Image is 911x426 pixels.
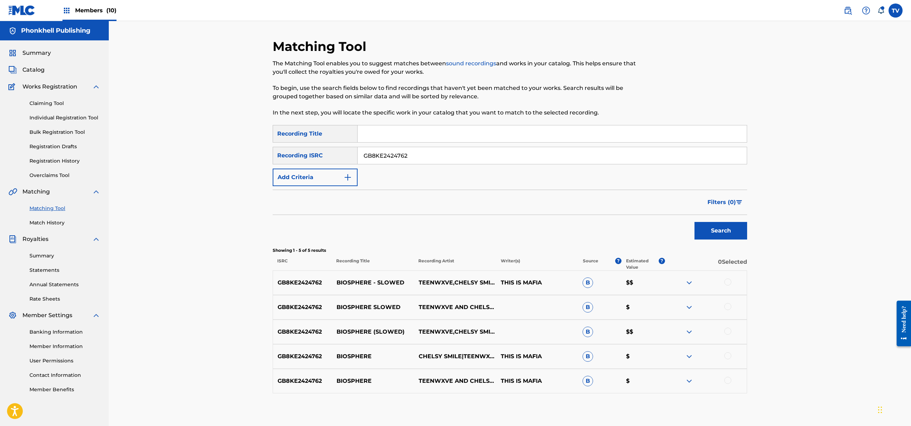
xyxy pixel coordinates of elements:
[92,83,100,91] img: expand
[92,235,100,243] img: expand
[273,258,332,270] p: ISRC
[685,278,693,287] img: expand
[332,303,414,312] p: BIOSPHERE SLOWED
[736,200,742,204] img: filter
[29,219,100,227] a: Match History
[707,198,736,207] span: Filters ( 0 )
[273,39,370,54] h2: Matching Tool
[621,303,665,312] p: $
[414,352,496,361] p: CHELSY SMILE|TEENWXVE
[703,194,747,211] button: Filters (0)
[29,386,100,393] a: Member Benefits
[889,4,903,18] div: User Menu
[29,343,100,350] a: Member Information
[621,377,665,385] p: $
[685,377,693,385] img: expand
[8,66,45,74] a: CatalogCatalog
[273,84,638,101] p: To begin, use the search fields below to find recordings that haven't yet been matched to your wo...
[22,235,48,243] span: Royalties
[876,392,911,426] iframe: Chat Widget
[583,327,593,337] span: B
[332,258,414,270] p: Recording Title
[414,258,496,270] p: Recording Artist
[22,66,45,74] span: Catalog
[878,399,882,420] div: Ziehen
[414,303,496,312] p: TEENWXVE AND CHELSY SMILE
[75,6,117,14] span: Members
[22,311,72,320] span: Member Settings
[332,278,414,287] p: BIOSPHERE - SLOWED
[273,169,358,186] button: Add Criteria
[29,295,100,303] a: Rate Sheets
[8,5,35,15] img: MLC Logo
[29,129,100,136] a: Bulk Registration Tool
[876,392,911,426] div: Chat-Widget
[29,172,100,179] a: Overclaims Tool
[859,4,873,18] div: Help
[273,303,332,312] p: GB8KE2424762
[8,235,17,243] img: Royalties
[92,188,100,196] img: expand
[273,328,332,336] p: GB8KE2424762
[583,351,593,362] span: B
[841,4,855,18] a: Public Search
[29,372,100,379] a: Contact Information
[8,188,17,196] img: Matching
[877,7,884,14] div: Notifications
[685,303,693,312] img: expand
[106,7,117,14] span: (10)
[621,352,665,361] p: $
[29,281,100,288] a: Annual Statements
[29,357,100,365] a: User Permissions
[844,6,852,15] img: search
[29,114,100,122] a: Individual Registration Tool
[92,311,100,320] img: expand
[29,100,100,107] a: Claiming Tool
[621,328,665,336] p: $$
[62,6,71,15] img: Top Rightsholders
[332,328,414,336] p: BIOSPHERE (SLOWED)
[29,267,100,274] a: Statements
[414,377,496,385] p: TEENWXVE AND CHELSY SMILE
[8,49,51,57] a: SummarySummary
[8,66,17,74] img: Catalog
[8,49,17,57] img: Summary
[344,173,352,182] img: 9d2ae6d4665cec9f34b9.svg
[29,328,100,336] a: Banking Information
[615,258,621,264] span: ?
[22,49,51,57] span: Summary
[496,352,578,361] p: THIS IS MAFIA
[273,59,638,76] p: The Matching Tool enables you to suggest matches between and works in your catalog. This helps en...
[583,376,593,386] span: B
[22,188,50,196] span: Matching
[8,83,18,91] img: Works Registration
[332,352,414,361] p: BIOSPHERE
[273,109,638,117] p: In the next step, you will locate the specific work in your catalog that you want to match to the...
[496,258,578,270] p: Writer(s)
[273,352,332,361] p: GB8KE2424762
[414,328,496,336] p: TEENWXVE,CHELSY SMILE
[22,83,77,91] span: Works Registration
[694,222,747,240] button: Search
[626,258,658,270] p: Estimated Value
[273,125,747,243] form: Search Form
[273,278,332,287] p: GB8KE2424762
[29,157,100,165] a: Registration History
[273,247,747,254] p: Showing 1 - 5 of 5 results
[273,377,332,385] p: GB8KE2424762
[8,311,17,320] img: Member Settings
[21,27,91,35] h5: Phonkhell Publishing
[446,60,496,67] a: sound recordings
[332,377,414,385] p: BIOSPHERE
[29,205,100,212] a: Matching Tool
[29,252,100,260] a: Summary
[659,258,665,264] span: ?
[583,258,598,270] p: Source
[583,302,593,313] span: B
[685,328,693,336] img: expand
[583,277,593,288] span: B
[891,295,911,352] iframe: Resource Center
[665,258,747,270] p: 0 Selected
